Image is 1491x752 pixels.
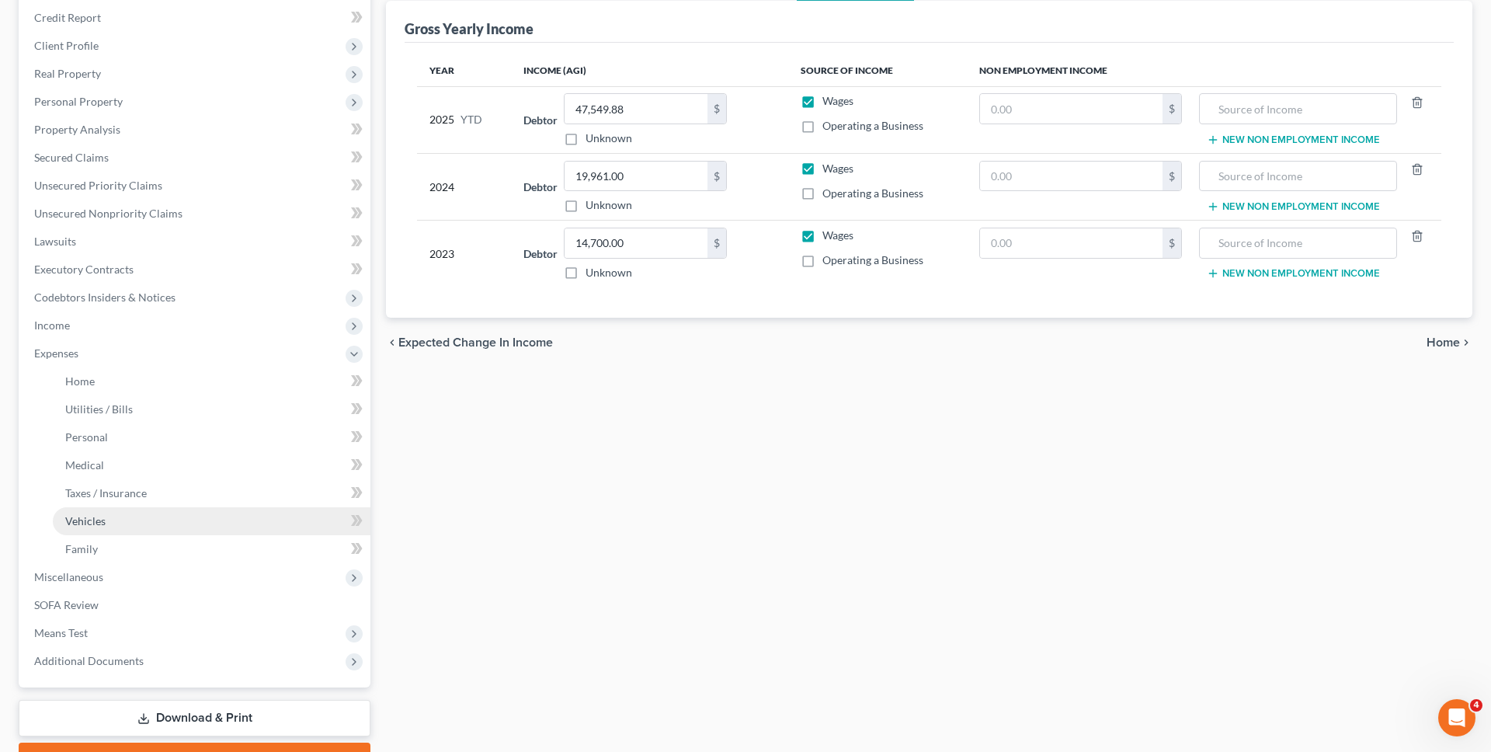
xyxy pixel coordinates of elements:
input: 0.00 [980,94,1163,124]
th: Source of Income [788,55,967,86]
span: Medical [65,458,104,472]
th: Year [417,55,511,86]
span: Unsecured Nonpriority Claims [34,207,182,220]
span: Property Analysis [34,123,120,136]
input: 0.00 [980,228,1163,258]
span: Vehicles [65,514,106,527]
input: 0.00 [565,94,707,124]
a: Utilities / Bills [53,395,370,423]
span: Personal [65,430,108,444]
button: New Non Employment Income [1207,267,1380,280]
div: Gross Yearly Income [405,19,533,38]
span: Operating a Business [822,119,923,132]
span: Wages [822,162,853,175]
i: chevron_left [386,336,398,349]
span: Taxes / Insurance [65,486,147,500]
a: Property Analysis [22,116,370,144]
th: Non Employment Income [967,55,1441,86]
span: Executory Contracts [34,263,134,276]
a: Medical [53,451,370,479]
input: 0.00 [980,162,1163,191]
span: Home [65,374,95,388]
span: Personal Property [34,95,123,108]
input: Source of Income [1208,162,1388,191]
a: Unsecured Nonpriority Claims [22,200,370,228]
span: Client Profile [34,39,99,52]
a: Home [53,367,370,395]
label: Debtor [523,179,558,195]
input: Source of Income [1208,94,1388,124]
a: Unsecured Priority Claims [22,172,370,200]
button: New Non Employment Income [1207,200,1380,213]
span: SOFA Review [34,598,99,611]
a: Personal [53,423,370,451]
span: Operating a Business [822,253,923,266]
label: Debtor [523,245,558,262]
span: 4 [1470,699,1482,712]
span: Miscellaneous [34,570,103,583]
a: SOFA Review [22,591,370,619]
label: Unknown [586,197,632,213]
a: Credit Report [22,4,370,32]
a: Lawsuits [22,228,370,256]
span: Expenses [34,346,78,360]
a: Secured Claims [22,144,370,172]
input: Source of Income [1208,228,1388,258]
span: Wages [822,228,853,242]
span: Family [65,542,98,555]
span: Lawsuits [34,235,76,248]
button: New Non Employment Income [1207,134,1380,146]
div: $ [1163,162,1181,191]
div: $ [1163,94,1181,124]
div: 2025 [429,93,499,146]
div: $ [1163,228,1181,258]
div: $ [707,228,726,258]
button: chevron_left Expected Change in Income [386,336,553,349]
th: Income (AGI) [511,55,787,86]
a: Executory Contracts [22,256,370,284]
span: Utilities / Bills [65,402,133,416]
a: Download & Print [19,700,370,736]
span: Additional Documents [34,654,144,667]
input: 0.00 [565,162,707,191]
span: Credit Report [34,11,101,24]
div: $ [707,94,726,124]
span: Codebtors Insiders & Notices [34,291,176,304]
div: 2023 [429,228,499,280]
span: Means Test [34,626,88,639]
input: 0.00 [565,228,707,258]
iframe: Intercom live chat [1438,699,1475,736]
span: Expected Change in Income [398,336,553,349]
span: Real Property [34,67,101,80]
div: $ [707,162,726,191]
label: Unknown [586,265,632,280]
span: Unsecured Priority Claims [34,179,162,192]
label: Unknown [586,131,632,146]
span: Home [1427,336,1460,349]
a: Taxes / Insurance [53,479,370,507]
span: Wages [822,94,853,107]
span: Operating a Business [822,186,923,200]
a: Family [53,535,370,563]
a: Vehicles [53,507,370,535]
span: Secured Claims [34,151,109,164]
label: Debtor [523,112,558,128]
span: YTD [461,112,482,127]
div: 2024 [429,161,499,214]
i: chevron_right [1460,336,1472,349]
span: Income [34,319,70,332]
button: Home chevron_right [1427,336,1472,349]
